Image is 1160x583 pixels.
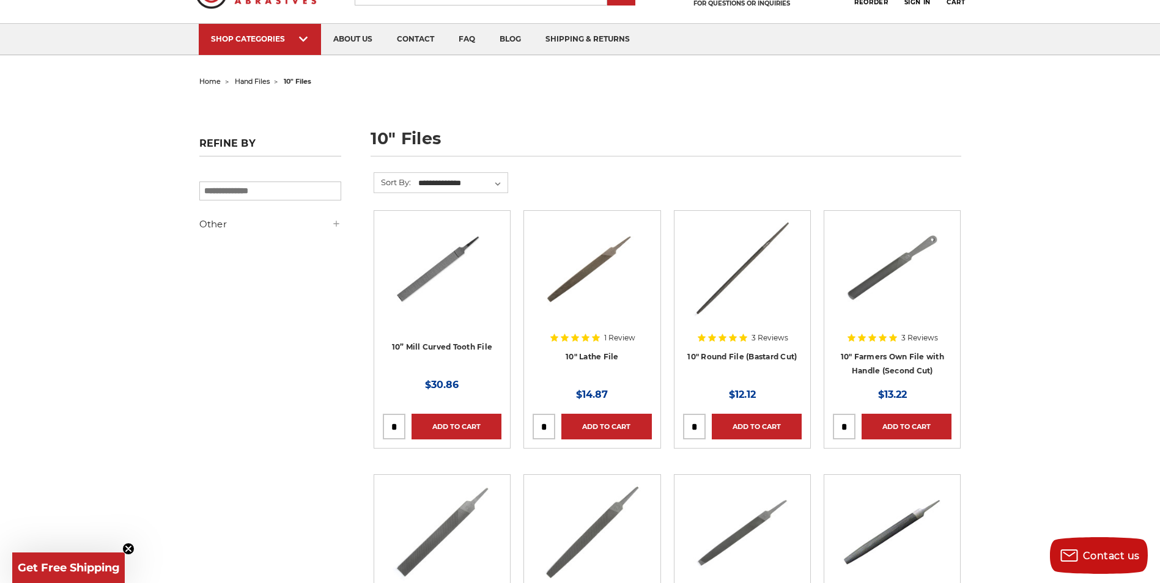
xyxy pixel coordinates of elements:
span: Get Free Shipping [18,561,120,574]
span: 3 Reviews [901,334,938,342]
h5: Refine by [199,137,341,156]
span: $13.22 [878,389,907,400]
a: about us [321,24,385,55]
span: 1 Review [604,334,635,342]
a: 10 Inch Round File Bastard Cut, Double Cut [683,219,802,338]
a: 10" Lathe File [566,352,619,361]
a: shipping & returns [533,24,642,55]
a: Add to Cart [712,414,802,439]
a: hand files [235,77,270,86]
a: Add to Cart [561,414,651,439]
a: 10 Inch Lathe File, Single Cut [533,219,651,338]
a: faq [446,24,487,55]
h1: 10" files [371,130,961,156]
img: 10" Flat Bastard File [542,483,641,581]
a: 10" Round File (Bastard Cut) [687,352,797,361]
a: 10" Mill Curved Tooth File with Tang [383,219,501,338]
a: Add to Cart [412,414,501,439]
img: 10 Inch Lathe File, Single Cut [543,219,641,317]
label: Sort By: [374,173,411,191]
h5: Other [199,217,341,232]
span: $14.87 [576,389,608,400]
a: 10" Farmers Own File with Handle (Second Cut) [841,352,944,375]
button: Contact us [1050,537,1148,574]
a: Add to Cart [862,414,951,439]
a: contact [385,24,446,55]
img: 10" spot welder tip file [393,483,492,581]
button: Close teaser [122,543,135,555]
img: 10" Mill Curved Tooth File with Tang [393,219,491,317]
a: 10 Inch Axe File with Handle [833,219,951,338]
a: blog [487,24,533,55]
span: $30.86 [425,379,459,391]
select: Sort By: [416,174,508,193]
div: SHOP CATEGORIES [211,34,309,43]
img: 10 Inch Round File Bastard Cut, Double Cut [693,219,792,317]
div: Get Free ShippingClose teaser [12,552,125,583]
img: 10 Inch Axe File with Handle [843,219,941,317]
img: 10" Mill File Bastard Cut [693,483,791,581]
a: home [199,77,221,86]
span: 10" files [284,77,311,86]
span: Contact us [1083,550,1140,562]
a: 10” Mill Curved Tooth File [392,342,493,351]
span: $12.12 [729,389,756,400]
span: 3 Reviews [752,334,788,342]
img: 10" Half round bastard file [843,483,941,581]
